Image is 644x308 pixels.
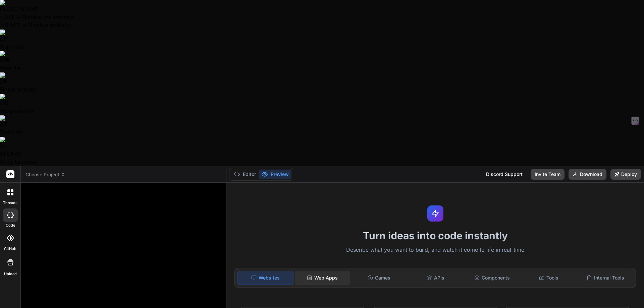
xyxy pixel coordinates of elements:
div: Components [465,271,520,285]
span: Choose Project [25,171,65,178]
div: Internal Tools [578,271,633,285]
div: Websites [237,271,293,285]
button: Editor [231,170,259,179]
div: Tools [521,271,577,285]
button: Invite Team [531,169,565,180]
div: Web Apps [295,271,350,285]
button: Deploy [610,169,641,180]
label: threads [3,200,17,206]
label: GitHub [4,246,16,252]
div: Discord Support [482,169,527,180]
label: code [6,223,15,228]
button: Preview [259,170,291,179]
label: Upload [4,271,17,277]
button: Download [569,169,606,180]
p: Describe what you want to build, and watch it come to life in real-time [230,246,640,254]
h1: Turn ideas into code instantly [230,230,640,242]
div: APIs [408,271,463,285]
div: Games [352,271,407,285]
